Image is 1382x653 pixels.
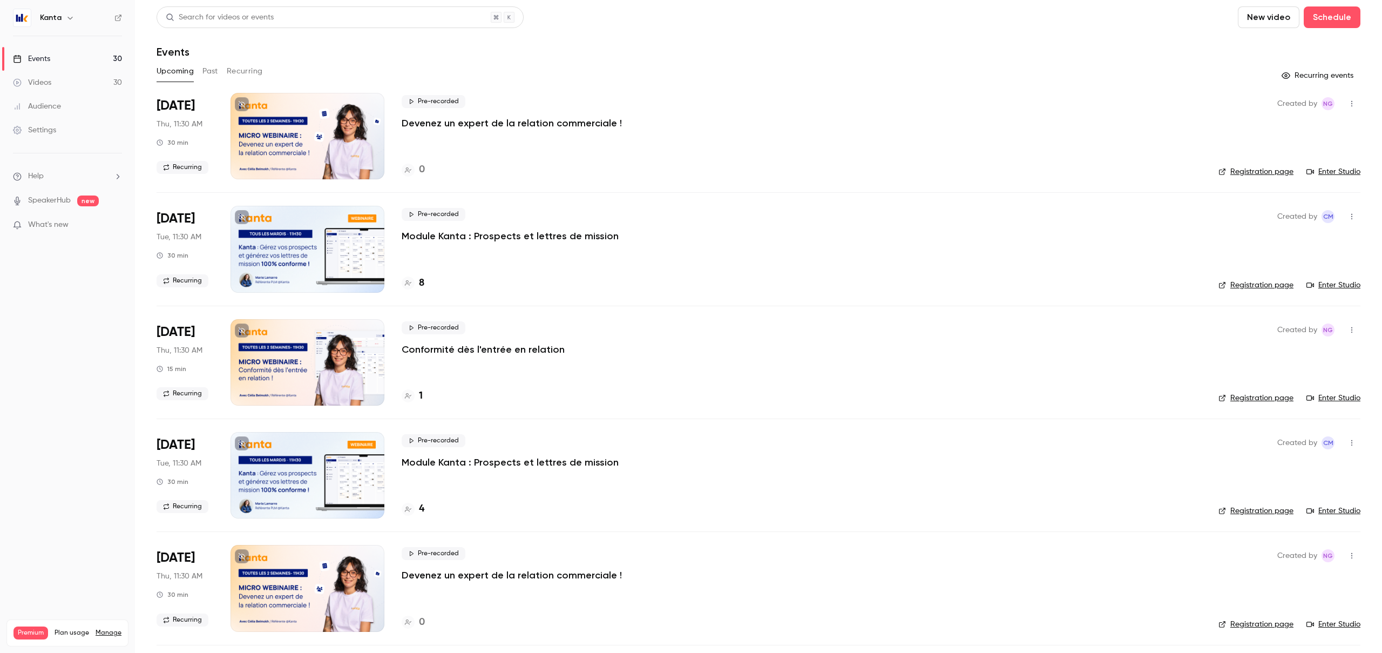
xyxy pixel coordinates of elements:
[1306,506,1360,516] a: Enter Studio
[402,117,622,130] a: Devenez un expert de la relation commerciale !
[227,63,263,80] button: Recurring
[1277,97,1317,110] span: Created by
[157,93,213,179] div: Sep 11 Thu, 11:30 AM (Europe/Paris)
[28,171,44,182] span: Help
[1322,436,1334,449] span: Charlotte MARTEL
[157,432,213,519] div: Sep 23 Tue, 11:30 AM (Europe/Paris)
[402,569,622,582] a: Devenez un expert de la relation commerciale !
[157,274,208,287] span: Recurring
[157,119,202,130] span: Thu, 11:30 AM
[402,343,565,356] a: Conformité dès l'entrée en relation
[157,45,189,58] h1: Events
[1323,436,1333,449] span: CM
[402,95,465,108] span: Pre-recorded
[1322,97,1334,110] span: Nicolas Guitard
[13,77,51,88] div: Videos
[157,345,202,356] span: Thu, 11:30 AM
[157,549,195,567] span: [DATE]
[1218,393,1293,403] a: Registration page
[402,434,465,447] span: Pre-recorded
[157,500,208,513] span: Recurring
[1323,210,1333,223] span: CM
[28,219,69,231] span: What's new
[157,614,208,627] span: Recurring
[402,208,465,221] span: Pre-recorded
[157,571,202,582] span: Thu, 11:30 AM
[1238,6,1299,28] button: New video
[157,365,186,373] div: 15 min
[13,53,50,64] div: Events
[55,629,89,637] span: Plan usage
[157,161,208,174] span: Recurring
[1218,280,1293,291] a: Registration page
[157,206,213,292] div: Sep 16 Tue, 11:30 AM (Europe/Paris)
[1218,166,1293,177] a: Registration page
[1322,324,1334,336] span: Nicolas Guitard
[1323,97,1333,110] span: NG
[1322,210,1334,223] span: Charlotte MARTEL
[1306,619,1360,630] a: Enter Studio
[13,9,31,26] img: Kanta
[13,171,122,182] li: help-dropdown-opener
[157,63,194,80] button: Upcoming
[1306,393,1360,403] a: Enter Studio
[202,63,218,80] button: Past
[402,547,465,560] span: Pre-recorded
[13,627,48,639] span: Premium
[1306,280,1360,291] a: Enter Studio
[157,97,195,115] span: [DATE]
[419,163,425,177] h4: 0
[157,319,213,406] div: Sep 18 Thu, 11:30 AM (Europe/Paris)
[402,276,424,291] a: 8
[419,615,425,630] h4: 0
[402,456,619,469] a: Module Kanta : Prospects et lettres de mission
[40,12,62,23] h6: Kanta
[166,12,274,23] div: Search for videos or events
[157,436,195,454] span: [DATE]
[402,615,425,630] a: 0
[1323,324,1333,336] span: NG
[157,590,188,599] div: 30 min
[1218,506,1293,516] a: Registration page
[419,276,424,291] h4: 8
[1218,619,1293,630] a: Registration page
[157,545,213,631] div: Sep 25 Thu, 11:30 AM (Europe/Paris)
[157,251,188,260] div: 30 min
[1277,324,1317,336] span: Created by
[1277,549,1317,562] span: Created by
[1322,549,1334,562] span: Nicolas Guitard
[1306,166,1360,177] a: Enter Studio
[402,163,425,177] a: 0
[402,502,424,516] a: 4
[419,389,423,403] h4: 1
[109,220,122,230] iframe: Noticeable Trigger
[157,232,201,243] span: Tue, 11:30 AM
[1277,436,1317,449] span: Created by
[419,502,424,516] h4: 4
[13,125,56,136] div: Settings
[1304,6,1360,28] button: Schedule
[96,629,121,637] a: Manage
[157,138,188,147] div: 30 min
[28,195,71,206] a: SpeakerHub
[13,101,61,112] div: Audience
[157,477,188,486] div: 30 min
[157,387,208,400] span: Recurring
[1277,210,1317,223] span: Created by
[1277,67,1360,84] button: Recurring events
[157,458,201,469] span: Tue, 11:30 AM
[77,196,99,206] span: new
[157,324,195,341] span: [DATE]
[157,210,195,227] span: [DATE]
[402,321,465,334] span: Pre-recorded
[402,230,619,243] a: Module Kanta : Prospects et lettres de mission
[402,389,423,403] a: 1
[1323,549,1333,562] span: NG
